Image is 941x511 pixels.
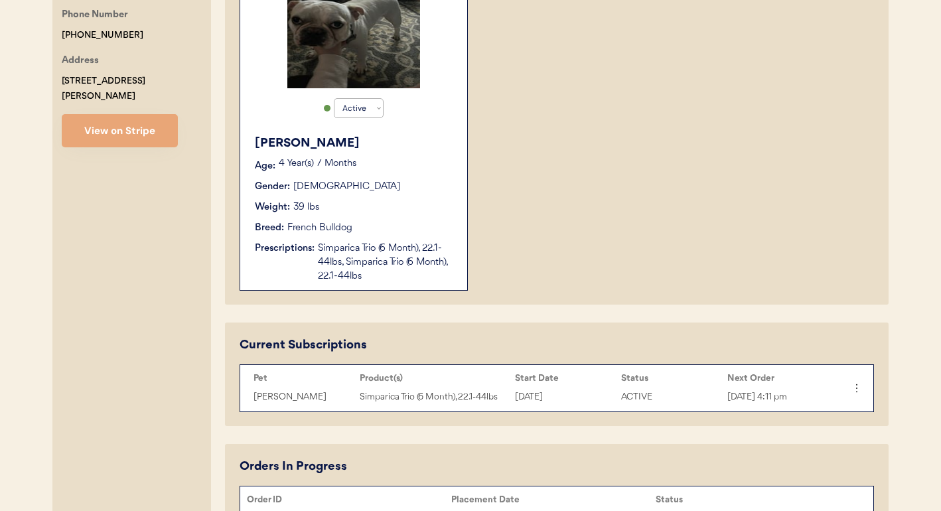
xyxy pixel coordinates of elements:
[515,390,615,405] div: [DATE]
[255,200,290,214] div: Weight:
[62,28,143,43] div: [PHONE_NUMBER]
[318,242,454,283] div: Simparica Trio (6 Month), 22.1-44lbs, Simparica Trio (6 Month), 22.1-44lbs
[293,200,319,214] div: 39 lbs
[255,135,454,153] div: [PERSON_NAME]
[255,180,290,194] div: Gender:
[621,373,721,384] div: Status
[287,221,352,235] div: French Bulldog
[253,373,353,384] div: Pet
[656,494,860,505] div: Status
[727,390,827,405] div: [DATE] 4:11 pm
[62,114,178,147] button: View on Stripe
[240,458,347,476] div: Orders In Progress
[360,373,508,384] div: Product(s)
[62,53,99,70] div: Address
[255,221,284,235] div: Breed:
[279,159,454,169] p: 4 Year(s) 7 Months
[727,373,827,384] div: Next Order
[62,74,211,104] div: [STREET_ADDRESS][PERSON_NAME]
[293,180,400,194] div: [DEMOGRAPHIC_DATA]
[515,373,615,384] div: Start Date
[247,494,451,505] div: Order ID
[253,390,353,405] div: [PERSON_NAME]
[255,159,275,173] div: Age:
[360,390,508,405] div: Simparica Trio (6 Month), 22.1-44lbs
[62,7,128,24] div: Phone Number
[621,390,721,405] div: ACTIVE
[451,494,656,505] div: Placement Date
[255,242,315,256] div: Prescriptions:
[240,336,367,354] div: Current Subscriptions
